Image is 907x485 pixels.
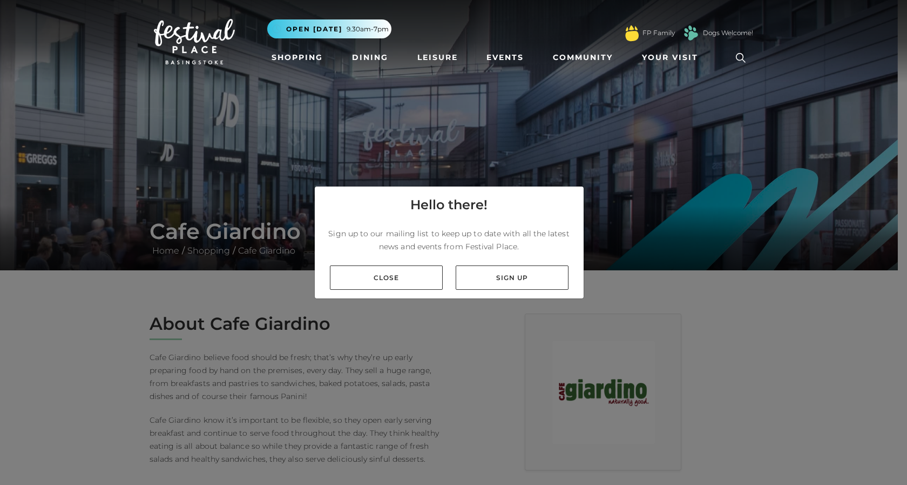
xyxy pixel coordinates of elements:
[703,28,753,38] a: Dogs Welcome!
[348,48,392,68] a: Dining
[549,48,617,68] a: Community
[638,48,708,68] a: Your Visit
[267,48,327,68] a: Shopping
[323,227,575,253] p: Sign up to our mailing list to keep up to date with all the latest news and events from Festival ...
[642,28,675,38] a: FP Family
[413,48,462,68] a: Leisure
[347,24,389,34] span: 9.30am-7pm
[286,24,342,34] span: Open [DATE]
[267,19,391,38] button: Open [DATE] 9.30am-7pm
[330,265,443,290] a: Close
[154,19,235,64] img: Festival Place Logo
[642,52,698,63] span: Your Visit
[456,265,568,290] a: Sign up
[482,48,528,68] a: Events
[410,195,488,215] h4: Hello there!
